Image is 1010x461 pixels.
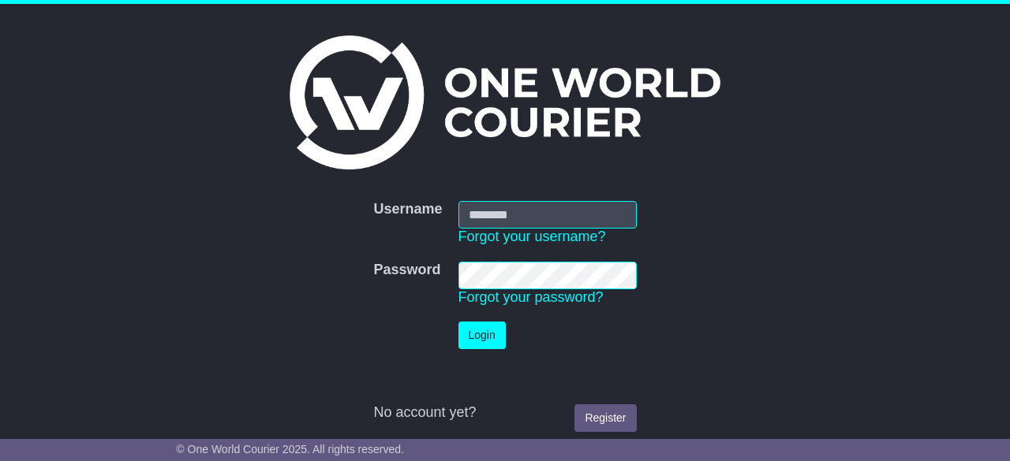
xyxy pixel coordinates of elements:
label: Password [373,262,440,279]
a: Forgot your username? [458,229,606,244]
span: © One World Courier 2025. All rights reserved. [176,443,404,455]
img: One World [290,35,720,169]
div: No account yet? [373,404,636,422]
a: Register [574,404,636,432]
a: Forgot your password? [458,289,604,305]
button: Login [458,322,506,349]
label: Username [373,201,442,218]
